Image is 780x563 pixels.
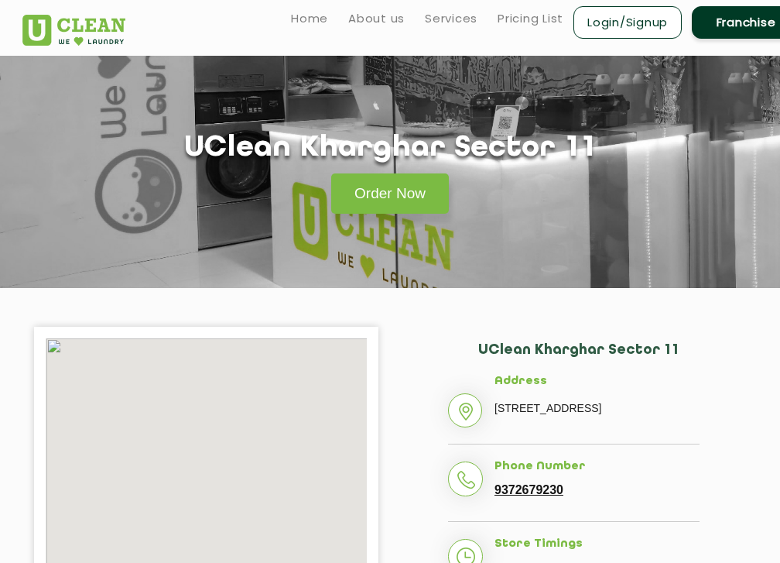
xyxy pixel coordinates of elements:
[498,9,563,28] a: Pricing List
[331,173,449,214] a: Order Now
[291,9,328,28] a: Home
[184,131,597,165] h1: UClean Kharghar Sector 11
[494,397,700,420] p: [STREET_ADDRESS]
[494,375,700,389] h5: Address
[425,9,477,28] a: Services
[573,6,682,39] a: Login/Signup
[494,537,700,551] h5: Store Timings
[22,15,125,46] img: UClean Laundry and Dry Cleaning
[494,483,563,497] a: 9372679230
[348,9,405,28] a: About us
[494,460,700,474] h5: Phone Number
[478,342,700,374] h2: UClean Kharghar Sector 11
